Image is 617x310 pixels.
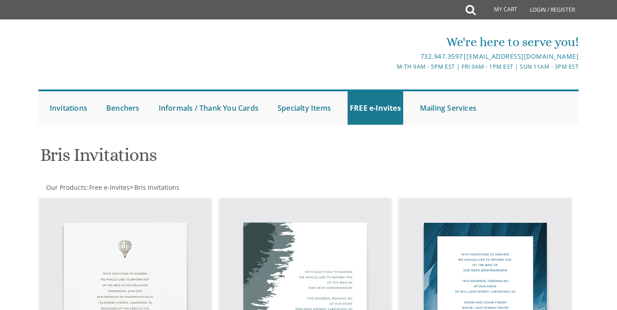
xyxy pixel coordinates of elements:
[89,183,130,192] span: Free e-Invites
[219,51,579,62] div: |
[420,52,463,61] a: 732.947.3597
[104,91,142,125] a: Benchers
[40,145,394,172] h1: Bris Invitations
[275,91,333,125] a: Specialty Items
[47,91,89,125] a: Invitations
[466,52,579,61] a: [EMAIL_ADDRESS][DOMAIN_NAME]
[88,183,130,192] a: Free e-Invites
[38,183,309,192] div: :
[156,91,261,125] a: Informals / Thank You Cards
[475,1,523,19] a: My Cart
[45,183,86,192] a: Our Products
[134,183,179,192] span: Bris Invitations
[219,33,579,51] div: We're here to serve you!
[219,62,579,71] div: M-Th 9am - 5pm EST | Fri 9am - 1pm EST | Sun 11am - 3pm EST
[348,91,403,125] a: FREE e-Invites
[130,183,179,192] span: >
[133,183,179,192] a: Bris Invitations
[418,91,479,125] a: Mailing Services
